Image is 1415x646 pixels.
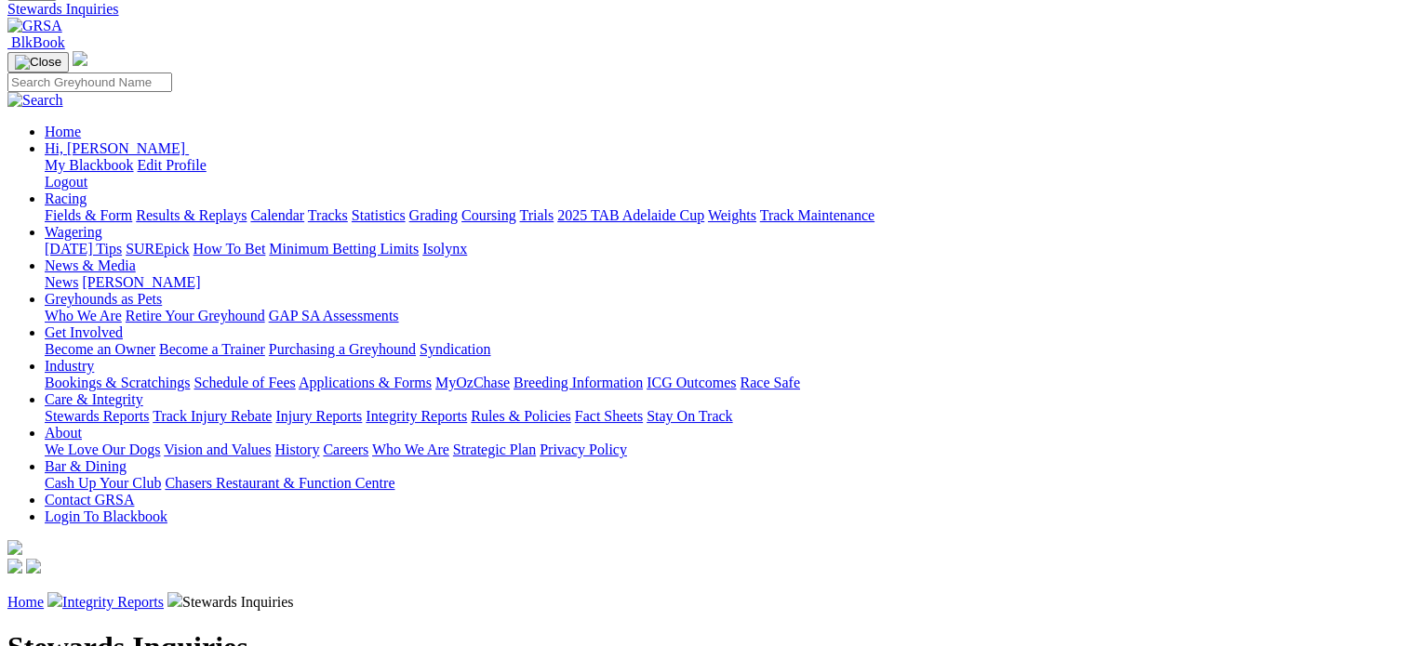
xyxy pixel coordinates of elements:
a: Home [7,594,44,610]
a: Home [45,124,81,139]
a: Greyhounds as Pets [45,291,162,307]
a: Bookings & Scratchings [45,375,190,390]
a: Integrity Reports [366,408,467,424]
a: Purchasing a Greyhound [269,341,416,357]
a: Login To Blackbook [45,508,167,524]
a: Results & Replays [136,207,247,223]
a: Logout [45,174,87,190]
span: Hi, [PERSON_NAME] [45,140,185,156]
div: Racing [45,207,1408,224]
a: How To Bet [194,241,266,257]
a: BlkBook [7,34,65,50]
a: Statistics [352,207,406,223]
a: Injury Reports [275,408,362,424]
div: Get Involved [45,341,1408,358]
a: Trials [519,207,554,223]
a: Breeding Information [514,375,643,390]
a: Fields & Form [45,207,132,223]
p: Stewards Inquiries [7,592,1408,611]
a: Retire Your Greyhound [126,308,265,323]
img: Close [15,55,61,70]
a: Care & Integrity [45,391,143,407]
a: Careers [323,442,368,457]
img: GRSA [7,18,62,34]
a: Bar & Dining [45,458,127,474]
a: Become a Trainer [159,341,265,357]
a: MyOzChase [435,375,510,390]
div: Greyhounds as Pets [45,308,1408,324]
a: [DATE] Tips [45,241,122,257]
img: Search [7,92,63,109]
input: Search [7,73,172,92]
a: 2025 TAB Adelaide Cup [557,207,704,223]
a: My Blackbook [45,157,134,173]
a: ICG Outcomes [647,375,736,390]
a: News [45,274,78,290]
a: Chasers Restaurant & Function Centre [165,475,394,491]
div: About [45,442,1408,458]
a: Who We Are [45,308,122,323]
a: Cash Up Your Club [45,475,161,491]
img: logo-grsa-white.png [7,540,22,555]
a: Industry [45,358,94,374]
a: Become an Owner [45,341,155,357]
a: Integrity Reports [62,594,164,610]
a: Applications & Forms [299,375,432,390]
a: Grading [409,207,458,223]
a: Strategic Plan [453,442,536,457]
a: News & Media [45,257,136,273]
a: Racing [45,191,87,206]
a: Privacy Policy [540,442,627,457]
img: chevron-right.svg [47,592,62,607]
a: [PERSON_NAME] [82,274,200,290]
a: Track Maintenance [760,207,874,223]
a: Contact GRSA [45,492,134,508]
a: Syndication [420,341,490,357]
img: facebook.svg [7,559,22,573]
a: Stay On Track [647,408,732,424]
a: We Love Our Dogs [45,442,160,457]
div: Care & Integrity [45,408,1408,425]
a: History [274,442,319,457]
a: About [45,425,82,441]
a: Isolynx [422,241,467,257]
a: Minimum Betting Limits [269,241,419,257]
img: chevron-right.svg [167,592,182,607]
img: twitter.svg [26,559,41,573]
a: Stewards Inquiries [7,1,1408,18]
div: News & Media [45,274,1408,291]
a: Tracks [308,207,348,223]
a: Hi, [PERSON_NAME] [45,140,189,156]
a: Rules & Policies [471,408,571,424]
a: Vision and Values [164,442,271,457]
button: Toggle navigation [7,52,69,73]
a: Stewards Reports [45,408,149,424]
div: Hi, [PERSON_NAME] [45,157,1408,191]
div: Industry [45,375,1408,391]
img: logo-grsa-white.png [73,51,87,66]
a: Fact Sheets [575,408,643,424]
a: Race Safe [740,375,799,390]
a: Coursing [461,207,516,223]
a: SUREpick [126,241,189,257]
a: Edit Profile [138,157,207,173]
a: Wagering [45,224,102,240]
a: Weights [708,207,756,223]
a: Calendar [250,207,304,223]
div: Bar & Dining [45,475,1408,492]
a: Schedule of Fees [194,375,295,390]
div: Wagering [45,241,1408,257]
a: GAP SA Assessments [269,308,399,323]
a: Get Involved [45,324,123,340]
a: Track Injury Rebate [153,408,272,424]
a: Who We Are [372,442,449,457]
span: BlkBook [11,34,65,50]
